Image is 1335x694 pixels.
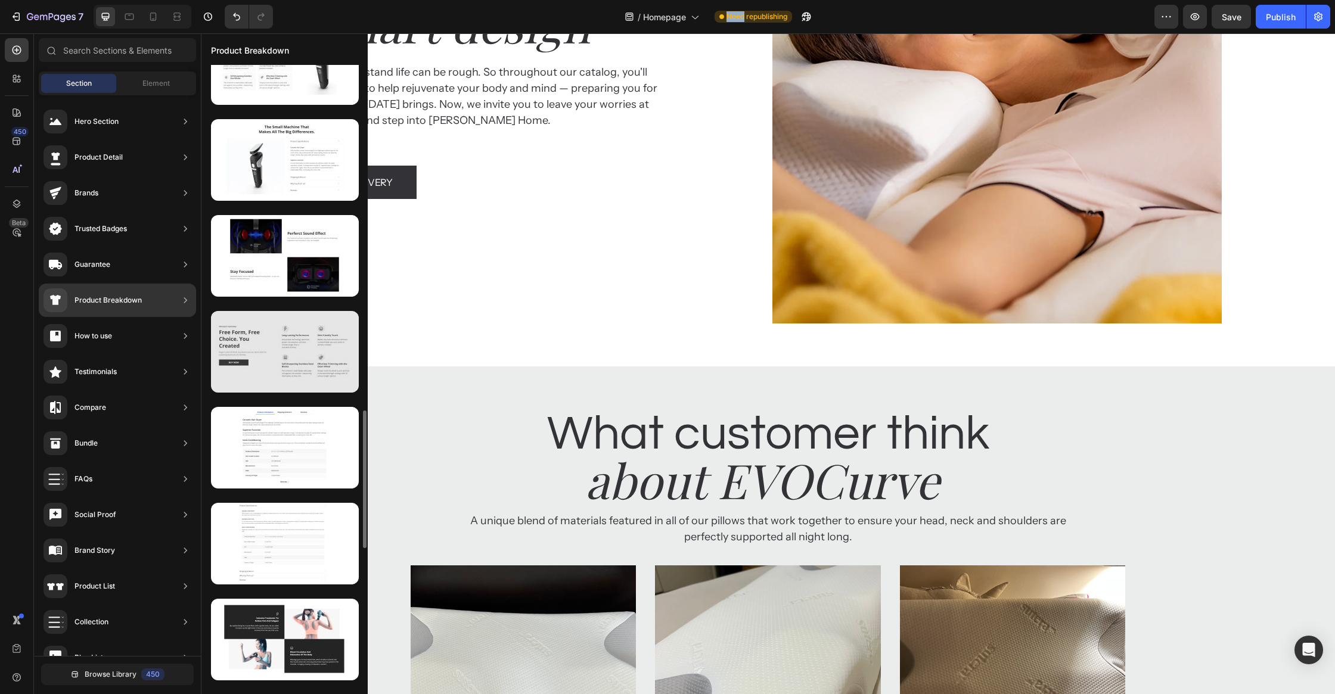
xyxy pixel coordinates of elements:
[1212,5,1251,29] button: Save
[39,38,196,62] input: Search Sections & Elements
[201,33,1335,694] iframe: Design area
[74,187,98,199] div: Brands
[74,580,115,592] div: Product List
[74,223,127,235] div: Trusted Badges
[11,127,29,136] div: 450
[74,116,119,127] div: Hero Section
[78,10,83,24] p: 7
[219,369,916,433] h2: What customer think
[74,330,112,342] div: How to use
[141,668,164,680] div: 450
[74,402,106,413] div: Compare
[66,78,92,89] span: Section
[1256,5,1306,29] button: Publish
[225,5,273,29] div: Undo/Redo
[41,664,194,685] button: Browse Library450
[5,5,89,29] button: 7
[74,151,123,163] div: Product Detail
[74,437,98,449] div: Bundle
[74,544,115,556] div: Brand Story
[85,669,136,680] span: Browse Library
[74,509,116,521] div: Social Proof
[74,652,103,664] div: Blog List
[74,616,108,628] div: Collection
[213,414,910,478] h2: about EVOCurve
[74,294,142,306] div: Product Breakdown
[1266,11,1296,23] div: Publish
[638,11,641,23] span: /
[142,78,170,89] span: Element
[74,259,110,270] div: Guarantee
[643,11,686,23] span: Homepage
[1222,12,1241,22] span: Save
[268,480,867,512] p: A unique blend of materials featured in all of our pillows that work together to ensure your head...
[74,366,117,378] div: Testimonials
[1294,636,1323,664] div: Open Intercom Messenger
[9,218,29,228] div: Beta
[74,473,92,485] div: FAQs
[727,11,787,22] span: Need republishing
